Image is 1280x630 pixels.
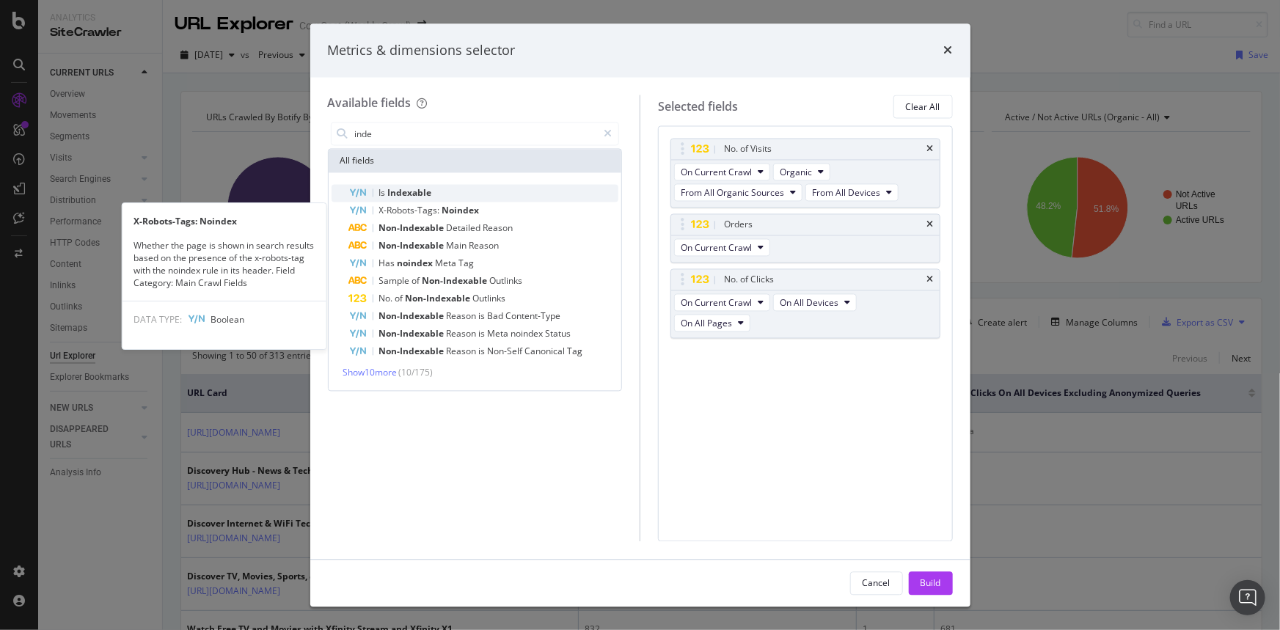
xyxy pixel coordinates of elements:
[479,310,488,323] span: is
[399,367,434,379] span: ( 10 / 175 )
[490,275,523,287] span: Outlinks
[1230,580,1265,615] div: Open Intercom Messenger
[388,187,432,199] span: Indexable
[773,164,830,181] button: Organic
[343,367,398,379] span: Show 10 more
[681,166,752,178] span: On Current Crawl
[379,275,412,287] span: Sample
[379,187,388,199] span: Is
[483,222,513,235] span: Reason
[447,328,479,340] span: Reason
[681,317,732,329] span: On All Pages
[379,257,398,270] span: Has
[442,205,480,217] span: Noindex
[379,222,447,235] span: Non-Indexable
[780,296,838,309] span: On All Devices
[469,240,500,252] span: Reason
[674,239,770,257] button: On Current Crawl
[436,257,459,270] span: Meta
[122,215,326,227] div: X-Robots-Tags: Noindex
[525,345,568,358] span: Canonical
[479,345,488,358] span: is
[681,241,752,254] span: On Current Crawl
[447,310,479,323] span: Reason
[658,98,738,115] div: Selected fields
[674,315,750,332] button: On All Pages
[506,310,561,323] span: Content-Type
[674,294,770,312] button: On Current Crawl
[328,41,516,60] div: Metrics & dimensions selector
[780,166,812,178] span: Organic
[122,239,326,290] div: Whether the page is shown in search results based on the presence of the x-robots-tag with the no...
[681,296,752,309] span: On Current Crawl
[812,186,880,199] span: From All Devices
[674,164,770,181] button: On Current Crawl
[773,294,857,312] button: On All Devices
[395,293,406,305] span: of
[546,328,571,340] span: Status
[893,95,953,119] button: Clear All
[379,310,447,323] span: Non-Indexable
[850,571,903,595] button: Cancel
[921,576,941,589] div: Build
[379,328,447,340] span: Non-Indexable
[406,293,473,305] span: Non-Indexable
[379,293,395,305] span: No.
[906,100,940,113] div: Clear All
[398,257,436,270] span: noindex
[863,576,890,589] div: Cancel
[488,328,511,340] span: Meta
[805,184,899,202] button: From All Devices
[488,310,506,323] span: Bad
[944,41,953,60] div: times
[379,345,447,358] span: Non-Indexable
[909,571,953,595] button: Build
[329,150,622,173] div: All fields
[479,328,488,340] span: is
[511,328,546,340] span: noindex
[670,214,940,263] div: OrderstimesOn Current Crawl
[412,275,423,287] span: of
[423,275,490,287] span: Non-Indexable
[927,276,934,285] div: times
[674,184,802,202] button: From All Organic Sources
[568,345,583,358] span: Tag
[473,293,506,305] span: Outlinks
[447,240,469,252] span: Main
[488,345,525,358] span: Non-Self
[724,218,753,232] div: Orders
[379,205,442,217] span: X-Robots-Tags:
[927,145,934,154] div: times
[447,222,483,235] span: Detailed
[670,269,940,339] div: No. of ClickstimesOn Current CrawlOn All DevicesOn All Pages
[670,139,940,208] div: No. of VisitstimesOn Current CrawlOrganicFrom All Organic SourcesFrom All Devices
[681,186,784,199] span: From All Organic Sources
[379,240,447,252] span: Non-Indexable
[447,345,479,358] span: Reason
[927,221,934,230] div: times
[328,95,412,111] div: Available fields
[310,23,970,607] div: modal
[459,257,475,270] span: Tag
[724,273,774,287] div: No. of Clicks
[354,123,598,145] input: Search by field name
[724,142,772,157] div: No. of Visits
